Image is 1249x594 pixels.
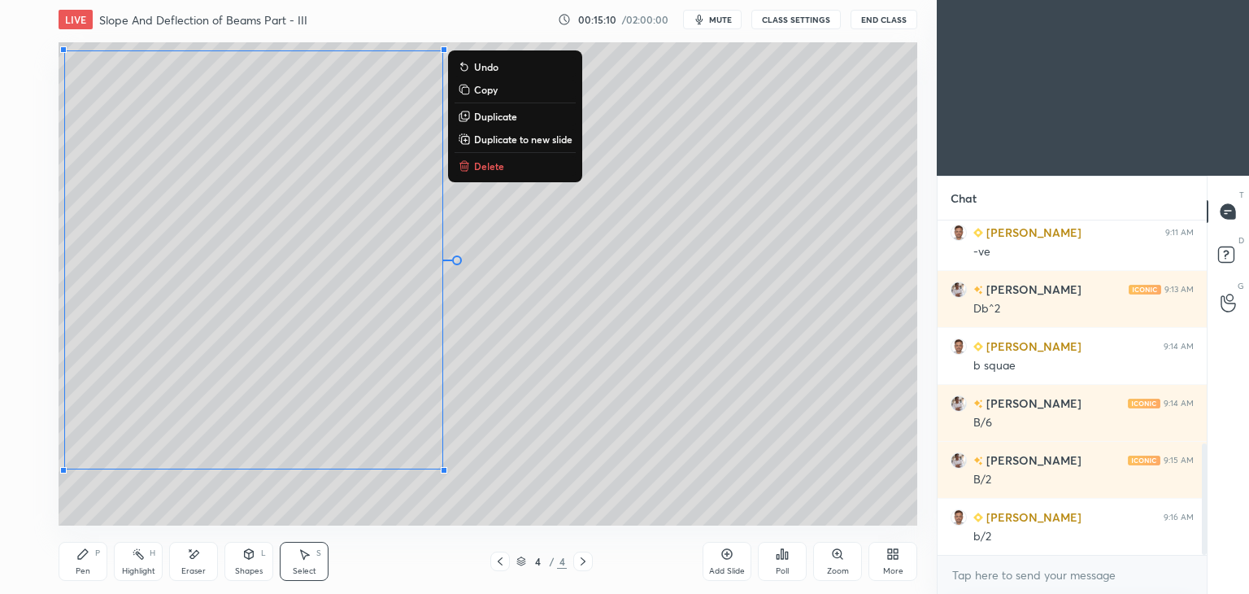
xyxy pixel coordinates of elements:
img: 968aa45ed184470e93d55f3ee93055d8.jpg [951,225,967,241]
h6: [PERSON_NAME] [983,395,1081,412]
div: Eraser [181,567,206,575]
div: 9:15 AM [1164,456,1194,465]
h6: [PERSON_NAME] [983,281,1081,298]
div: Shapes [235,567,263,575]
div: 9:14 AM [1164,342,1194,352]
div: / [549,557,554,566]
p: D [1238,234,1244,247]
div: b/2 [973,529,1194,545]
img: 968aa45ed184470e93d55f3ee93055d8.jpg [951,509,967,526]
div: 4 [557,554,567,569]
div: 9:11 AM [1165,228,1194,238]
div: Highlight [122,567,155,575]
p: G [1238,280,1244,292]
div: P [95,549,100,557]
div: grid [938,221,1207,556]
p: Copy [474,83,498,96]
span: mute [709,14,732,25]
div: Add Slide [709,567,745,575]
div: 9:16 AM [1164,513,1194,522]
h6: [PERSON_NAME] [983,338,1081,355]
button: Copy [455,80,576,99]
img: 3 [951,282,967,298]
div: S [316,549,321,557]
button: Duplicate to new slide [455,129,576,149]
p: Delete [474,159,504,173]
img: Learner_Badge_beginner_1_8b307cf2a0.svg [973,228,983,238]
button: CLASS SETTINGS [751,10,841,29]
img: iconic-light.a09c19a4.png [1128,399,1160,408]
button: Delete [455,156,576,176]
button: Undo [455,57,576,76]
div: More [883,567,903,575]
h4: Slope And Deflection of Beams Part - III [99,12,307,28]
div: LIVE [59,10,93,29]
button: End Class [851,10,917,29]
img: Learner_Badge_beginner_1_8b307cf2a0.svg [973,342,983,352]
div: Select [293,567,316,575]
img: iconic-light.a09c19a4.png [1128,456,1160,465]
div: Db^2 [973,301,1194,317]
img: iconic-light.a09c19a4.png [1129,285,1161,295]
button: mute [683,10,742,29]
img: 968aa45ed184470e93d55f3ee93055d8.jpg [951,338,967,355]
img: no-rating-badge.077c3623.svg [973,400,983,408]
div: L [261,549,266,557]
div: B/2 [973,472,1194,488]
p: Duplicate to new slide [474,133,572,146]
div: b squae [973,358,1194,374]
img: no-rating-badge.077c3623.svg [973,286,983,295]
img: 3 [951,452,967,469]
img: 3 [951,395,967,412]
p: T [1239,189,1244,201]
h6: [PERSON_NAME] [983,452,1081,469]
div: 4 [529,557,546,566]
p: Undo [474,60,498,73]
h6: [PERSON_NAME] [983,224,1081,241]
h6: [PERSON_NAME] [983,509,1081,526]
img: no-rating-badge.077c3623.svg [973,456,983,465]
div: 9:13 AM [1164,285,1194,295]
div: -ve [973,244,1194,260]
img: Learner_Badge_beginner_1_8b307cf2a0.svg [973,513,983,522]
p: Duplicate [474,110,517,123]
div: H [150,549,155,557]
div: 9:14 AM [1164,399,1194,408]
div: Pen [76,567,90,575]
button: Duplicate [455,107,576,126]
div: B/6 [973,415,1194,431]
p: Chat [938,177,990,220]
div: Poll [776,567,789,575]
div: Zoom [827,567,849,575]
